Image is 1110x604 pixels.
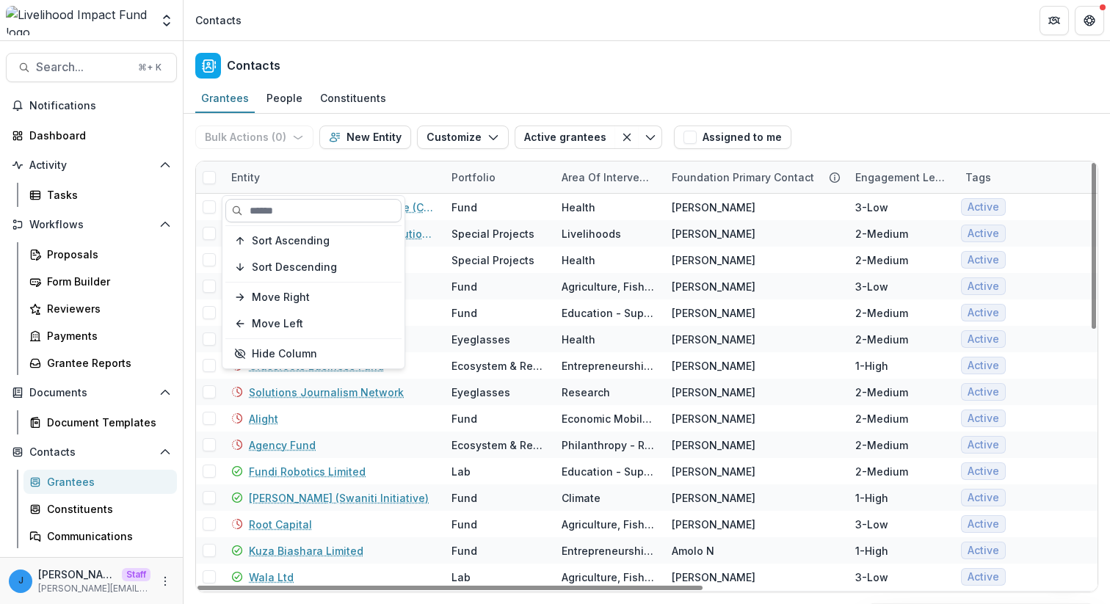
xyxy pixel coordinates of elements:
span: Active [968,386,999,399]
div: Entity [222,170,269,185]
div: [PERSON_NAME] [672,464,755,479]
span: Active [968,412,999,425]
div: Area of intervention [553,161,663,193]
h2: Contacts [227,59,280,73]
span: Active [968,545,999,557]
a: Root Capital [249,517,312,532]
div: 1-High [855,543,888,558]
div: Foundation Primary Contact [663,161,846,193]
div: Tags [957,170,1000,185]
span: Search... [36,60,129,74]
span: Sort Descending [252,261,337,274]
a: Grantees [23,470,177,494]
div: Lab [451,464,471,479]
div: Agriculture, Fishing & Conservation [562,570,654,585]
div: Grantee Reports [47,355,165,371]
div: Health [562,200,595,215]
div: Fund [451,411,477,426]
button: Notifications [6,94,177,117]
div: Portfolio [443,170,504,185]
a: People [261,84,308,113]
button: Open Activity [6,153,177,177]
span: Active [968,254,999,266]
span: Active [968,439,999,451]
div: Engagement level [846,161,957,193]
button: Partners [1040,6,1069,35]
div: Agriculture, Fishing & Conservation [562,517,654,532]
div: Entity [222,161,443,193]
button: More [156,572,174,590]
button: Open Data & Reporting [6,554,177,578]
span: Sort Ascending [252,235,330,247]
div: jonah@trytemelio.com [18,576,23,586]
div: 2-Medium [855,464,908,479]
span: Active [968,307,999,319]
nav: breadcrumb [189,10,247,31]
button: Open entity switcher [156,6,177,35]
div: [PERSON_NAME] [672,570,755,585]
button: Sort Descending [225,255,402,279]
div: Constituents [314,87,392,109]
a: Grantee Reports [23,351,177,375]
button: Move Right [225,285,402,309]
button: Open Workflows [6,213,177,236]
span: Active [968,280,999,293]
a: Agency Fund [249,437,316,453]
div: Health [562,252,595,268]
div: Grantees [47,474,165,490]
span: Active [968,333,999,346]
div: Education - Support for Education [562,305,654,321]
button: Active grantees [515,125,615,149]
div: [PERSON_NAME] [672,279,755,294]
span: Active [968,201,999,214]
a: Solutions Journalism Network [249,385,404,400]
div: Fund [451,517,477,532]
button: Move Left [225,312,402,335]
div: Entrepreneurship - Business Support [562,358,654,374]
div: Education - Support for Education [562,464,654,479]
div: Dashboard [29,128,165,143]
div: 3-Low [855,570,888,585]
button: New Entity [319,125,411,149]
p: [PERSON_NAME][EMAIL_ADDRESS][DOMAIN_NAME] [38,582,150,595]
a: Payments [23,324,177,348]
span: Active [968,465,999,478]
div: Portfolio [443,161,553,193]
a: Reviewers [23,296,177,321]
div: Fund [451,279,477,294]
div: Amolo N [672,543,714,558]
div: 3-Low [855,200,888,215]
div: Communications [47,528,165,544]
div: Payments [47,328,165,343]
span: Active [968,518,999,531]
div: [PERSON_NAME] [672,252,755,268]
div: 2-Medium [855,385,908,400]
div: 1-High [855,490,888,506]
div: 2-Medium [855,226,908,241]
div: Research [562,385,610,400]
div: Health [562,332,595,347]
div: Philanthropy - Regrantor [562,437,654,453]
div: Contacts [195,12,242,28]
p: Staff [122,568,150,581]
span: Activity [29,159,153,172]
div: Constituents [47,501,165,517]
div: Fund [451,543,477,558]
div: 1-High [855,358,888,374]
div: Fund [451,490,477,506]
button: Open Documents [6,381,177,404]
div: Foundation Primary Contact [663,170,823,185]
div: [PERSON_NAME] [672,358,755,374]
button: Hide Column [225,342,402,365]
div: 2-Medium [855,252,908,268]
a: Proposals [23,242,177,266]
div: Ecosystem & Regrantors [451,437,544,453]
div: 2-Medium [855,437,908,453]
div: [PERSON_NAME] [672,305,755,321]
div: [PERSON_NAME] [672,411,755,426]
div: [PERSON_NAME] [672,490,755,506]
div: Entrepreneurship - Business Support [562,543,654,558]
div: Proposals [47,247,165,262]
a: Document Templates [23,410,177,434]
